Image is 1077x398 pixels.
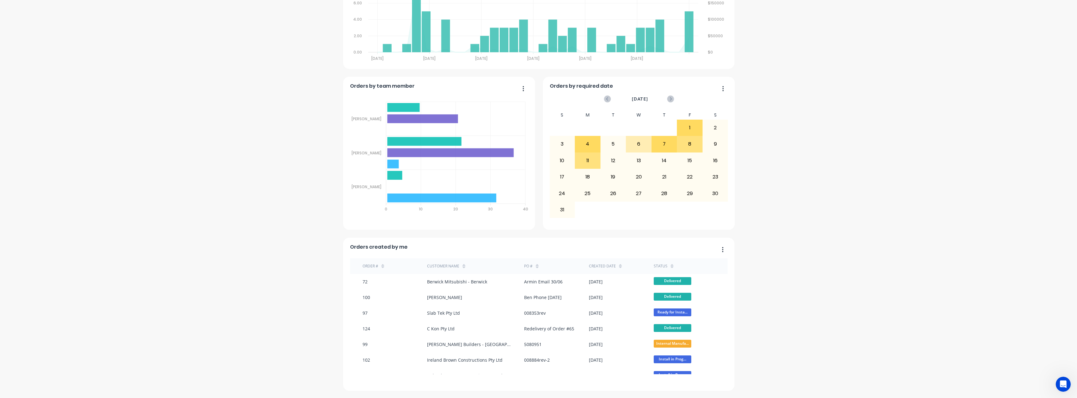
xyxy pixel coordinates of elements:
[654,340,691,348] span: Internal Manufa...
[427,357,502,363] div: Ireland Brown Constructions Pty Ltd
[709,0,725,6] tspan: $150000
[654,263,667,269] div: status
[677,185,702,201] div: 29
[652,153,677,168] div: 14
[419,206,423,212] tspan: 10
[709,33,724,39] tspan: $50000
[631,56,643,61] tspan: [DATE]
[600,111,626,120] div: T
[652,136,677,152] div: 7
[350,82,415,90] span: Orders by team member
[488,206,493,212] tspan: 30
[527,56,539,61] tspan: [DATE]
[352,184,381,189] tspan: [PERSON_NAME]
[654,324,691,332] span: Delivered
[601,185,626,201] div: 26
[363,294,370,301] div: 100
[601,136,626,152] div: 5
[550,153,575,168] div: 10
[589,357,603,363] div: [DATE]
[427,263,459,269] div: Customer Name
[363,357,370,363] div: 102
[703,136,728,152] div: 9
[427,341,512,348] div: [PERSON_NAME] Builders - [GEOGRAPHIC_DATA]
[550,169,575,185] div: 17
[363,310,368,316] div: 97
[524,325,574,332] div: Redelivery of Order #65
[626,169,651,185] div: 20
[589,372,603,379] div: [DATE]
[654,371,691,379] span: Install in Prog...
[549,111,575,120] div: S
[20,337,195,352] div: Thanks for being part of Factory. Here’s to building better tools, together 🙌
[589,310,603,316] div: [DATE]
[69,54,83,59] span: [DATE]
[20,358,195,373] div: Cheers, ​ ✨
[20,165,195,173] div: ✅ Company logos on PDFs now display correctly
[703,111,728,120] div: S
[703,185,728,201] div: 30
[524,278,563,285] div: Armin Email 30/06
[589,263,616,269] div: Created date
[4,3,16,14] button: go back
[601,153,626,168] div: 12
[626,111,652,120] div: W
[20,80,195,95] div: Here’s your quick weekly update from —packed with improvements to help your workflow run like clo...
[626,136,651,152] div: 6
[703,120,728,136] div: 2
[20,250,188,264] code: Share it with us
[523,206,528,212] tspan: 40
[363,341,368,348] div: 99
[575,169,600,185] div: 18
[53,23,86,30] div: Improvement
[575,185,600,201] div: 25
[102,127,153,133] b: Work Orders PDFs
[350,243,408,251] span: Orders created by me
[575,153,600,168] div: 11
[20,67,195,74] div: Hey, Factory pro Tayla👋
[677,169,702,185] div: 22
[626,185,651,201] div: 27
[353,17,362,22] tspan: 4.00
[654,293,691,301] span: Delivered
[589,341,603,348] div: [DATE]
[677,153,702,168] div: 15
[524,294,562,301] div: Ben Phone [DATE]
[354,33,362,39] tspan: 2.00
[626,153,651,168] div: 13
[709,49,714,55] tspan: $0
[31,54,52,60] span: Shared by
[427,278,487,285] div: Berwick Mitsubishi - Berwick
[524,341,542,348] div: 5080951
[352,150,381,155] tspan: [PERSON_NAME]
[589,294,603,301] div: [DATE]
[20,53,28,60] img: Profile image for Team
[550,136,575,152] div: 3
[20,23,51,30] div: New feature
[20,178,195,185] div: ✅ Markups now apply correctly on custom kit items
[20,112,127,118] b: 🧩 Custom Fields on Customised PDFs
[550,82,613,90] span: Orders by required date
[524,372,552,379] div: 008971rev3-7
[575,111,600,120] div: M
[53,54,64,60] span: Team
[632,96,648,102] span: [DATE]
[677,111,703,120] div: F
[363,372,368,379] div: 93
[363,278,368,285] div: 72
[579,56,591,61] tspan: [DATE]
[524,310,546,316] div: 008353rev
[199,3,211,14] button: Collapse window
[589,325,603,332] div: [DATE]
[652,185,677,201] div: 28
[363,263,378,269] div: Order #
[384,206,387,212] tspan: 0
[709,17,725,22] tspan: $100000
[550,185,575,201] div: 24
[371,56,384,61] tspan: [DATE]
[20,100,66,106] b: 🚀 What's New
[677,136,702,152] div: 8
[427,310,460,316] div: Slab Tek Pty Ltd
[20,241,195,265] div: Jump in and explore the updates—and as always, we’re keen to hear your thoughts! Just open up Mes...
[654,308,691,316] span: Ready for Insta...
